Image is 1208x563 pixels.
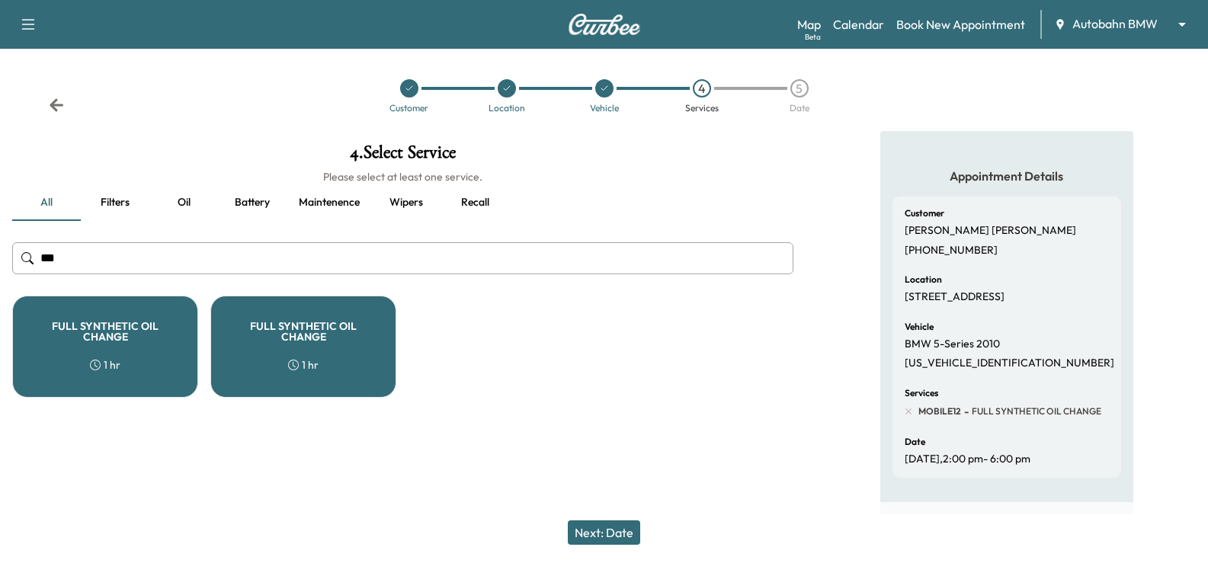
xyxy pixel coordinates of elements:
[288,357,319,373] div: 1 hr
[918,405,961,417] span: MOBILE12
[12,169,793,184] h6: Please select at least one service.
[149,184,218,221] button: Oil
[805,31,821,43] div: Beta
[489,104,525,113] div: Location
[372,184,441,221] button: Wipers
[905,290,1005,304] p: [STREET_ADDRESS]
[905,337,1000,351] p: BMW 5-Series 2010
[892,168,1121,184] h5: Appointment Details
[905,357,1114,370] p: [US_VEHICLE_IDENTIFICATION_NUMBER]
[218,184,287,221] button: Battery
[90,357,120,373] div: 1 hr
[12,184,81,221] button: all
[905,453,1030,466] p: [DATE] , 2:00 pm - 6:00 pm
[37,321,173,342] h5: FULL SYNTHETIC OIL CHANGE
[790,104,809,113] div: Date
[905,209,944,218] h6: Customer
[12,143,793,169] h1: 4 . Select Service
[12,184,793,221] div: basic tabs example
[81,184,149,221] button: Filters
[1072,15,1158,33] span: Autobahn BMW
[790,79,809,98] div: 5
[961,404,969,419] span: -
[905,322,934,331] h6: Vehicle
[49,98,64,113] div: Back
[969,405,1101,417] span: FULL SYNTHETIC OIL CHANGE
[905,224,1076,238] p: [PERSON_NAME] [PERSON_NAME]
[236,321,371,342] h5: FULL SYNTHETIC OIL CHANGE
[905,244,998,258] p: [PHONE_NUMBER]
[590,104,619,113] div: Vehicle
[389,104,428,113] div: Customer
[833,15,884,34] a: Calendar
[568,14,641,35] img: Curbee Logo
[905,275,942,284] h6: Location
[693,79,711,98] div: 4
[905,389,938,398] h6: Services
[905,437,925,446] h6: Date
[568,520,640,545] button: Next: Date
[896,15,1025,34] a: Book New Appointment
[685,104,719,113] div: Services
[441,184,509,221] button: Recall
[797,15,821,34] a: MapBeta
[287,184,372,221] button: Maintenence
